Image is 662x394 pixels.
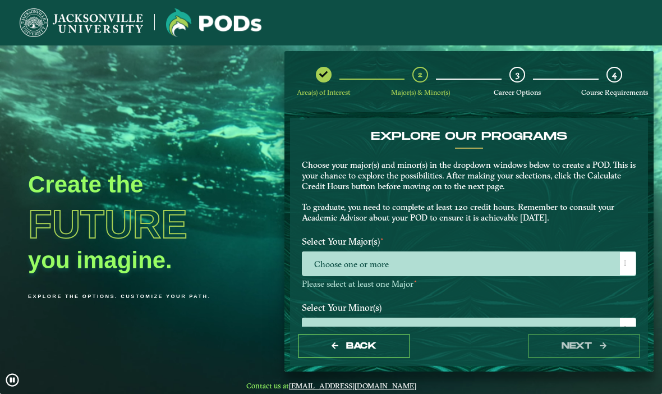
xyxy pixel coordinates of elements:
span: Career Options [494,88,541,97]
h2: you imagine. [28,247,256,274]
a: [EMAIL_ADDRESS][DOMAIN_NAME] [289,381,416,390]
img: Jacksonville University logo [166,8,261,37]
span: Contact us at [238,381,424,390]
span: 4 [612,69,617,80]
p: Choose your major(s) and minor(s) in the dropdown windows below to create a POD. This is your cha... [302,160,636,223]
button: next [528,335,640,358]
span: Course Requirements [581,88,648,97]
span: Choose one or more [302,252,636,276]
sup: ⋆ [413,277,417,285]
button: Back [298,335,410,358]
h1: Future [28,202,256,247]
img: Jacksonville University logo [20,8,143,37]
span: 2 [418,69,422,80]
p: Explore the options. Customize your path. [28,294,256,299]
span: Area(s) of Interest [297,88,350,97]
span: Choose here [302,318,636,342]
h4: EXPLORE OUR PROGRAMS [302,130,636,143]
p: Please select at least one Major [302,279,636,290]
span: Major(s) & Minor(s) [391,88,450,97]
span: 3 [516,69,520,80]
sup: ⋆ [380,235,384,243]
label: Select Your Major(s) [293,231,645,252]
span: Back [346,341,376,351]
h2: Create the [28,171,256,198]
label: Select Your Minor(s) [293,297,645,318]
